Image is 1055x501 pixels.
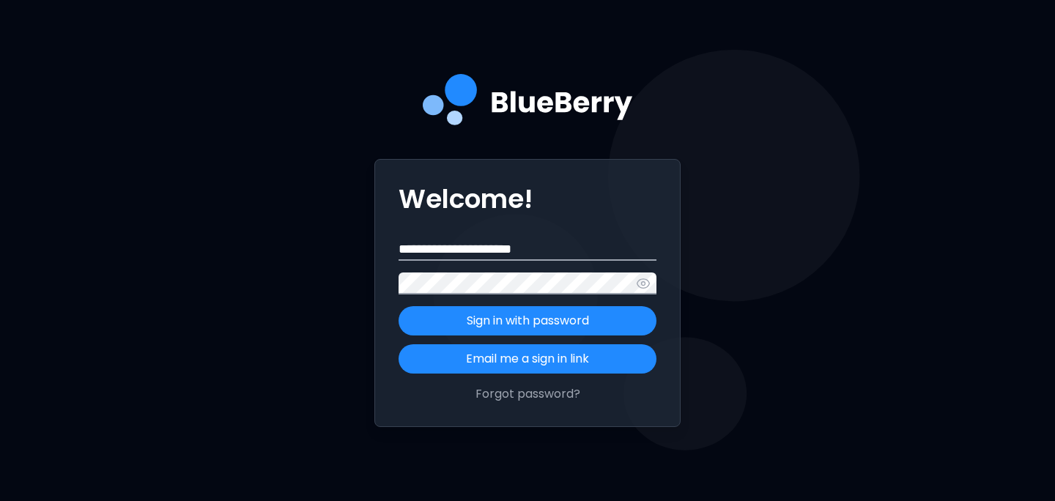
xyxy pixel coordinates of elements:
[399,306,656,335] button: Sign in with password
[399,183,656,215] p: Welcome!
[467,312,589,330] p: Sign in with password
[399,385,656,403] button: Forgot password?
[399,344,656,374] button: Email me a sign in link
[423,74,633,136] img: company logo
